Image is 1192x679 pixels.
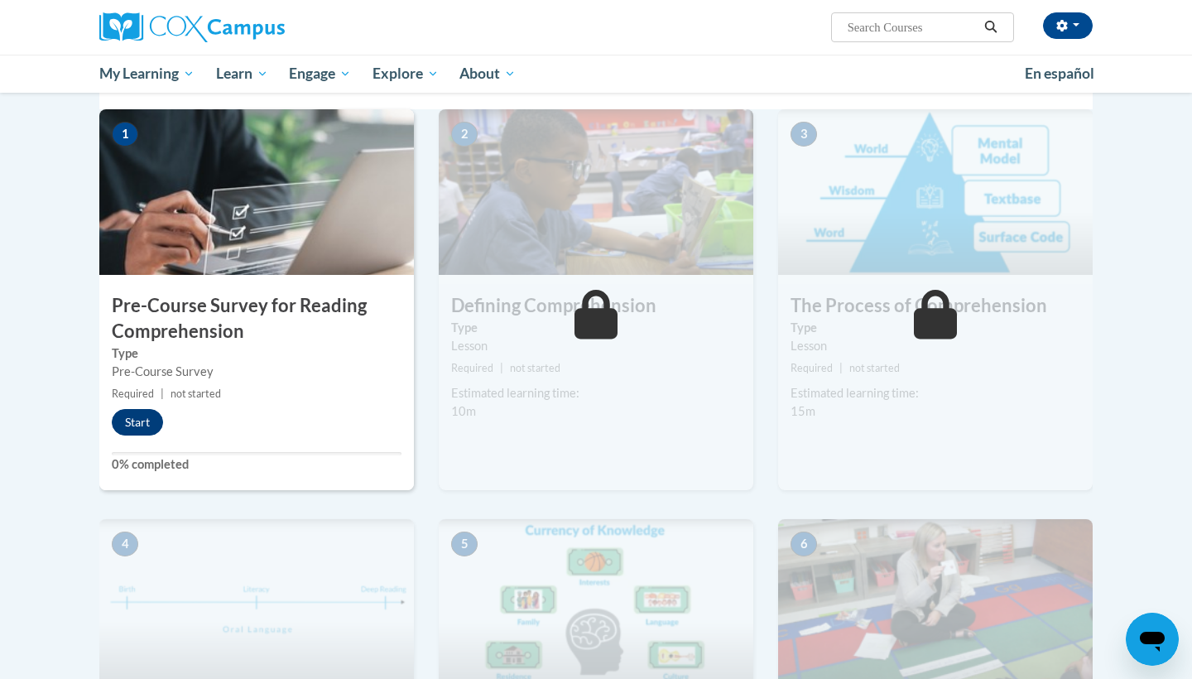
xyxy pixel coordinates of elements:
[99,293,414,344] h3: Pre-Course Survey for Reading Comprehension
[451,404,476,418] span: 10m
[205,55,279,93] a: Learn
[99,12,414,42] a: Cox Campus
[791,404,815,418] span: 15m
[89,55,205,93] a: My Learning
[791,532,817,556] span: 6
[839,362,843,374] span: |
[112,532,138,556] span: 4
[791,362,833,374] span: Required
[161,388,164,400] span: |
[112,344,401,363] label: Type
[510,362,560,374] span: not started
[451,384,741,402] div: Estimated learning time:
[112,409,163,436] button: Start
[112,455,401,474] label: 0% completed
[978,17,1003,37] button: Search
[791,384,1080,402] div: Estimated learning time:
[112,363,401,381] div: Pre-Course Survey
[791,337,1080,355] div: Lesson
[99,109,414,275] img: Course Image
[500,362,503,374] span: |
[846,17,978,37] input: Search Courses
[778,293,1093,319] h3: The Process of Comprehension
[112,122,138,147] span: 1
[278,55,362,93] a: Engage
[791,122,817,147] span: 3
[289,64,351,84] span: Engage
[362,55,449,93] a: Explore
[849,362,900,374] span: not started
[451,319,741,337] label: Type
[459,64,516,84] span: About
[216,64,268,84] span: Learn
[99,64,195,84] span: My Learning
[439,109,753,275] img: Course Image
[1043,12,1093,39] button: Account Settings
[451,337,741,355] div: Lesson
[74,55,1117,93] div: Main menu
[1014,56,1105,91] a: En español
[439,293,753,319] h3: Defining Comprehension
[372,64,439,84] span: Explore
[451,532,478,556] span: 5
[451,122,478,147] span: 2
[99,12,285,42] img: Cox Campus
[451,362,493,374] span: Required
[778,109,1093,275] img: Course Image
[112,388,154,400] span: Required
[1025,65,1094,82] span: En español
[171,388,221,400] span: not started
[791,319,1080,337] label: Type
[449,55,527,93] a: About
[1126,613,1179,666] iframe: Button to launch messaging window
